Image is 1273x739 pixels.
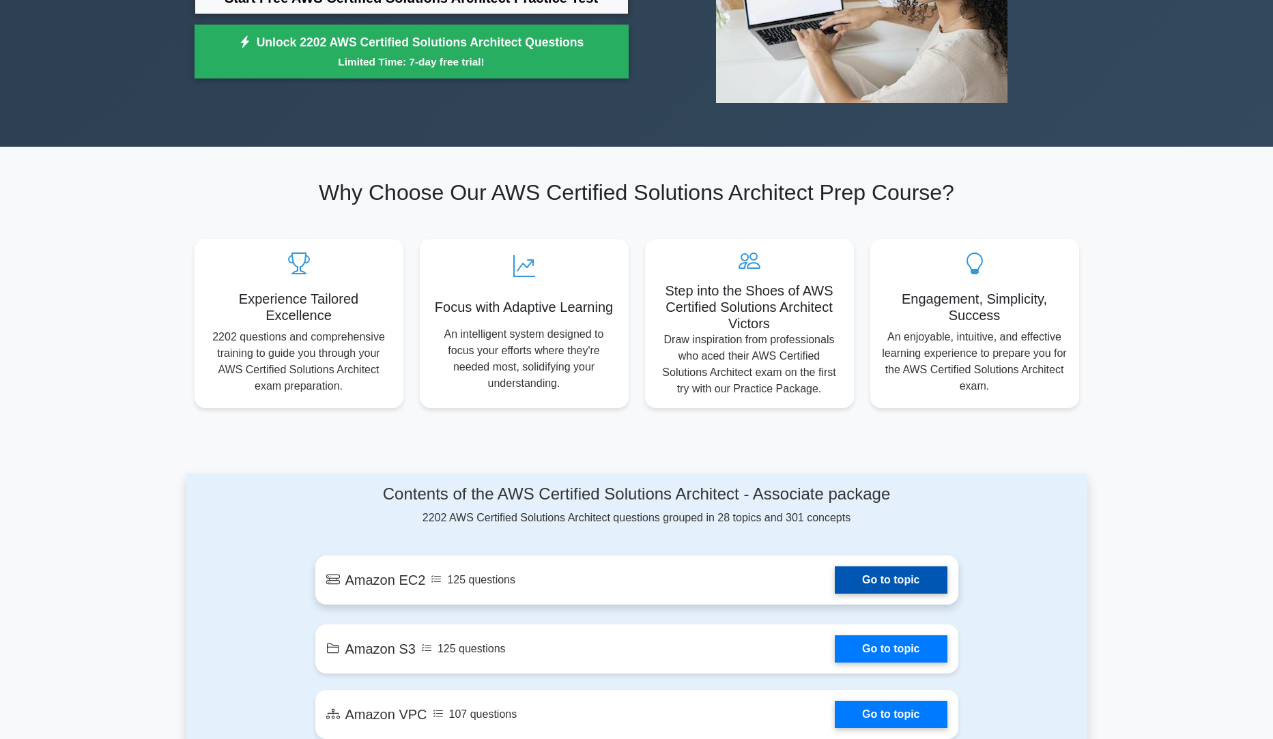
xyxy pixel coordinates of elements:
[656,332,843,397] p: Draw inspiration from professionals who aced their AWS Certified Solutions Architect exam on the ...
[431,299,618,315] h5: Focus with Adaptive Learning
[315,484,958,526] div: 2202 AWS Certified Solutions Architect questions grouped in 28 topics and 301 concepts
[212,54,612,70] small: Limited Time: 7-day free trial!
[881,291,1068,323] h5: Engagement, Simplicity, Success
[881,329,1068,394] p: An enjoyable, intuitive, and effective learning experience to prepare you for the AWS Certified S...
[195,179,1079,205] h2: Why Choose Our AWS Certified Solutions Architect Prep Course?
[431,326,618,392] p: An intelligent system designed to focus your efforts where they're needed most, solidifying your ...
[656,282,843,332] h5: Step into the Shoes of AWS Certified Solutions Architect Victors
[195,25,629,79] a: Unlock 2202 AWS Certified Solutions Architect QuestionsLimited Time: 7-day free trial!
[835,635,947,663] a: Go to topic
[835,701,947,728] a: Go to topic
[205,291,392,323] h5: Experience Tailored Excellence
[315,484,958,504] h4: Contents of the AWS Certified Solutions Architect - Associate package
[835,566,947,594] a: Go to topic
[205,329,392,394] p: 2202 questions and comprehensive training to guide you through your AWS Certified Solutions Archi...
